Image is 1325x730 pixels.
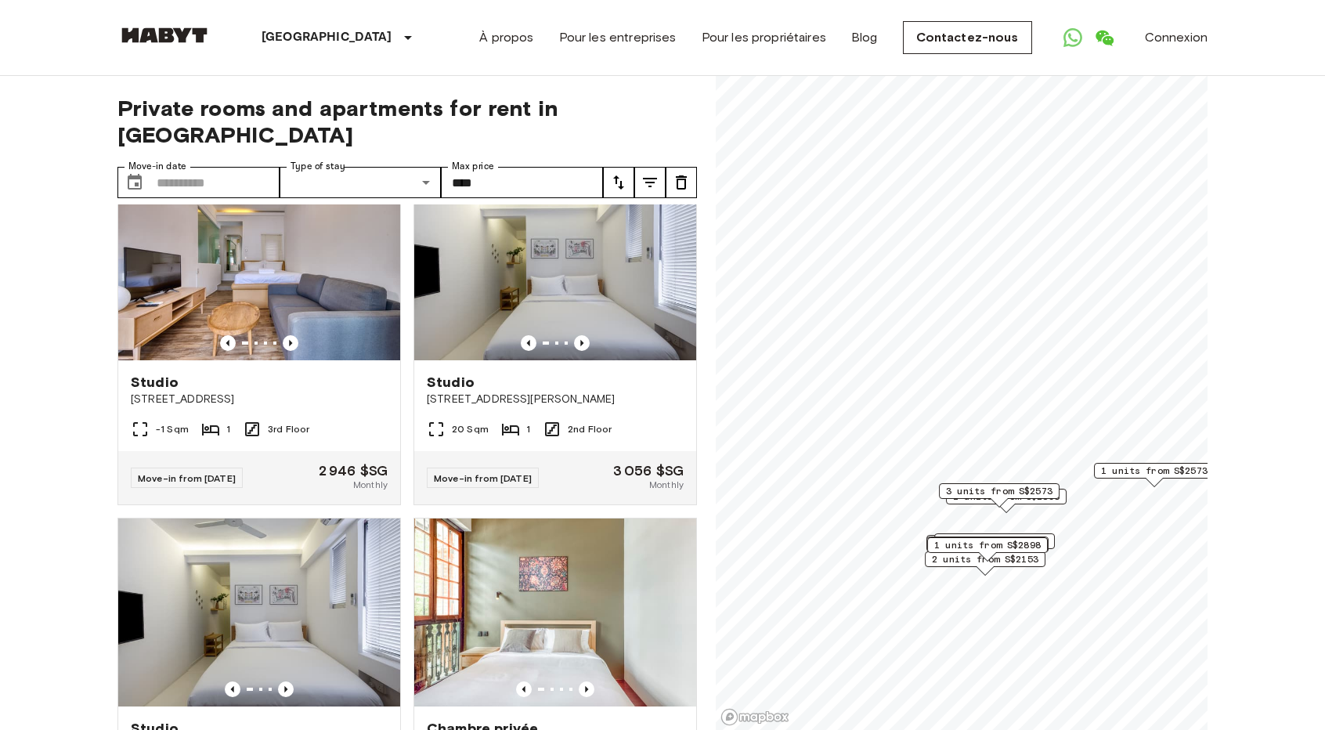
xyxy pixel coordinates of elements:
[414,172,696,360] img: Marketing picture of unit SG-01-058-001-01
[649,478,684,492] span: Monthly
[903,21,1032,54] a: Contactez-nous
[225,681,240,697] button: Previous image
[1089,22,1120,53] a: Open WeChat
[1057,22,1089,53] a: Open WhatsApp
[574,335,590,351] button: Previous image
[934,533,1055,558] div: Map marker
[268,422,309,436] span: 3rd Floor
[666,167,697,198] button: tune
[521,335,536,351] button: Previous image
[946,484,1052,498] span: 3 units from S$2573
[720,708,789,726] a: Mapbox logo
[1101,464,1208,478] span: 1 units from S$2573
[319,464,388,478] span: 2 946 $SG
[283,335,298,351] button: Previous image
[413,172,697,505] a: Marketing picture of unit SG-01-058-001-01Previous imagePrevious imageStudio[STREET_ADDRESS][PERS...
[603,167,634,198] button: tune
[516,681,532,697] button: Previous image
[559,28,677,47] a: Pour les entreprises
[117,172,401,505] a: Marketing picture of unit SG-01-062-007-01Previous imagePrevious imageStudio[STREET_ADDRESS]-1 Sq...
[926,535,1047,559] div: Map marker
[851,28,878,47] a: Blog
[119,167,150,198] button: Choose date
[613,464,684,478] span: 3 056 $SG
[941,534,1048,548] span: 1 units from S$2520
[946,489,1067,513] div: Map marker
[138,472,236,484] span: Move-in from [DATE]
[128,160,186,173] label: Move-in date
[933,536,1040,550] span: 2 units from S$2342
[291,160,345,173] label: Type of stay
[414,519,696,707] img: Marketing picture of unit SG-01-021-010-01
[702,28,826,47] a: Pour les propriétaires
[262,28,392,47] p: [GEOGRAPHIC_DATA]
[427,373,475,392] span: Studio
[926,537,1047,561] div: Map marker
[526,422,530,436] span: 1
[568,422,612,436] span: 2nd Floor
[131,392,388,407] span: [STREET_ADDRESS]
[117,27,211,43] img: Habyt
[434,472,532,484] span: Move-in from [DATE]
[452,160,494,173] label: Max price
[1094,463,1215,487] div: Map marker
[156,422,189,436] span: -1 Sqm
[479,28,533,47] a: À propos
[117,95,697,148] span: Private rooms and apartments for rent in [GEOGRAPHIC_DATA]
[118,519,400,707] img: Marketing picture of unit SG-01-058-004-01
[934,538,1041,552] span: 1 units from S$2898
[220,335,236,351] button: Previous image
[226,422,230,436] span: 1
[427,392,684,407] span: [STREET_ADDRESS][PERSON_NAME]
[634,167,666,198] button: tune
[118,172,400,360] img: Marketing picture of unit SG-01-062-007-01
[1145,28,1208,47] a: Connexion
[928,537,1049,561] div: Map marker
[131,373,179,392] span: Studio
[353,478,388,492] span: Monthly
[939,483,1060,508] div: Map marker
[452,422,489,436] span: 20 Sqm
[579,681,594,697] button: Previous image
[925,551,1045,576] div: Map marker
[927,537,1048,562] div: Map marker
[278,681,294,697] button: Previous image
